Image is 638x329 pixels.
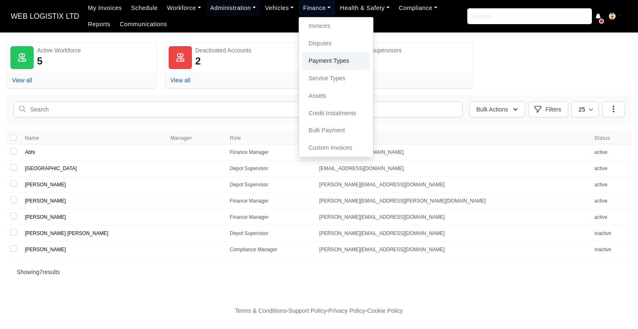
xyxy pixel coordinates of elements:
[225,161,314,177] td: Depot Supervisor
[596,289,638,329] iframe: Chat Widget
[17,268,621,276] p: Showing results
[302,122,370,139] a: Bulk Payment
[39,269,43,275] span: 7
[302,35,370,52] a: Disputes
[314,161,589,177] td: [EMAIL_ADDRESS][DOMAIN_NAME]
[314,225,589,242] td: [PERSON_NAME][EMAIL_ADDRESS][DOMAIN_NAME]
[37,54,42,68] div: 5
[314,177,589,193] td: [PERSON_NAME][EMAIL_ADDRESS][DOMAIN_NAME]
[225,209,314,225] td: Finance Manager
[235,307,286,314] a: Terms & Conditions
[589,177,631,193] td: active
[225,144,314,161] td: Finance Manager
[115,16,172,32] a: Communications
[302,70,370,87] a: Service Types
[25,182,66,188] a: [PERSON_NAME]
[314,144,589,161] td: [EMAIL_ADDRESS][DOMAIN_NAME]
[25,166,77,171] a: [GEOGRAPHIC_DATA]
[302,139,370,157] a: Custom Invoices
[25,198,66,204] a: [PERSON_NAME]
[7,8,83,25] a: WEB LOGISTIX LTD
[37,46,153,54] div: Active Workforce
[314,209,589,225] td: [PERSON_NAME][EMAIL_ADDRESS][DOMAIN_NAME]
[25,214,66,220] a: [PERSON_NAME]
[302,52,370,70] a: Payment Types
[25,149,35,155] a: Abhi
[589,144,631,161] td: active
[594,135,626,141] span: Status
[302,105,370,122] a: Credit Instalments
[225,193,314,209] td: Finance Manager
[25,247,66,252] a: [PERSON_NAME]
[12,77,32,84] a: View all
[589,161,631,177] td: active
[314,193,589,209] td: [PERSON_NAME][EMAIL_ADDRESS][PERSON_NAME][DOMAIN_NAME]
[195,46,311,54] div: Deactivated Accounts
[329,307,366,314] a: Privacy Policy
[82,306,556,316] div: - - -
[195,54,201,68] div: 2
[469,101,525,117] button: Bulk Actions
[589,242,631,258] td: inactive
[302,17,370,35] a: Invoices
[367,307,403,314] a: Cookie Policy
[230,135,241,141] span: Role
[225,242,314,258] td: Compliance Manager
[288,307,326,314] a: Support Policy
[353,46,469,54] div: Active Supervisors
[25,135,46,141] button: Name
[225,177,314,193] td: Depot Supervisor
[230,135,248,141] button: Role
[25,135,39,141] span: Name
[528,101,568,117] button: Filters
[319,135,584,141] span: Email
[225,225,314,242] td: Depot Supervisor
[170,135,192,141] span: Manager
[170,77,190,84] a: View all
[83,16,115,32] a: Reports
[467,8,592,24] input: Search...
[589,225,631,242] td: inactive
[170,135,199,141] button: Manager
[589,209,631,225] td: active
[25,230,108,236] a: [PERSON_NAME] [PERSON_NAME]
[314,242,589,258] td: [PERSON_NAME][EMAIL_ADDRESS][DOMAIN_NAME]
[589,193,631,209] td: active
[302,87,370,105] a: Assets
[13,101,463,117] input: Search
